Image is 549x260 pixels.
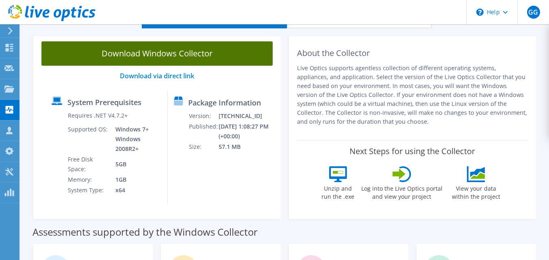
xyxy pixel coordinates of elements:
[349,146,475,156] label: Next Steps for using the Collector
[67,185,110,196] td: System Type:
[218,121,277,142] td: [DATE] 1:08:27 PM (+00:00)
[189,142,218,152] td: Size:
[68,112,128,120] label: Requires .NET V4.7.2+
[109,174,161,185] td: 1GB
[527,6,540,19] span: GG
[33,228,258,236] label: Assessments supported by the Windows Collector
[188,99,261,107] label: Package Information
[361,182,443,201] label: Log into the Live Optics portal and view your project
[109,124,161,154] td: Windows 7+ Windows 2008R2+
[297,64,528,126] p: Live Optics supports agentless collection of different operating systems, appliances, and applica...
[109,154,161,174] td: 5GB
[447,182,506,201] label: View your data within the project
[476,9,484,16] svg: \n
[319,182,357,201] label: Unzip and run the .exe
[297,48,528,58] h2: About the Collector
[218,111,277,121] td: [TECHNICAL_ID]
[67,174,110,185] td: Memory:
[67,154,110,174] td: Free Disk Space:
[67,98,141,106] label: System Prerequisites
[218,142,277,152] td: 57.1 MB
[120,71,194,80] a: Download via direct link
[41,41,273,66] a: Download Windows Collector
[67,124,110,154] td: Supported OS:
[109,185,161,196] td: x64
[189,111,218,121] td: Version:
[189,121,218,142] td: Published:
